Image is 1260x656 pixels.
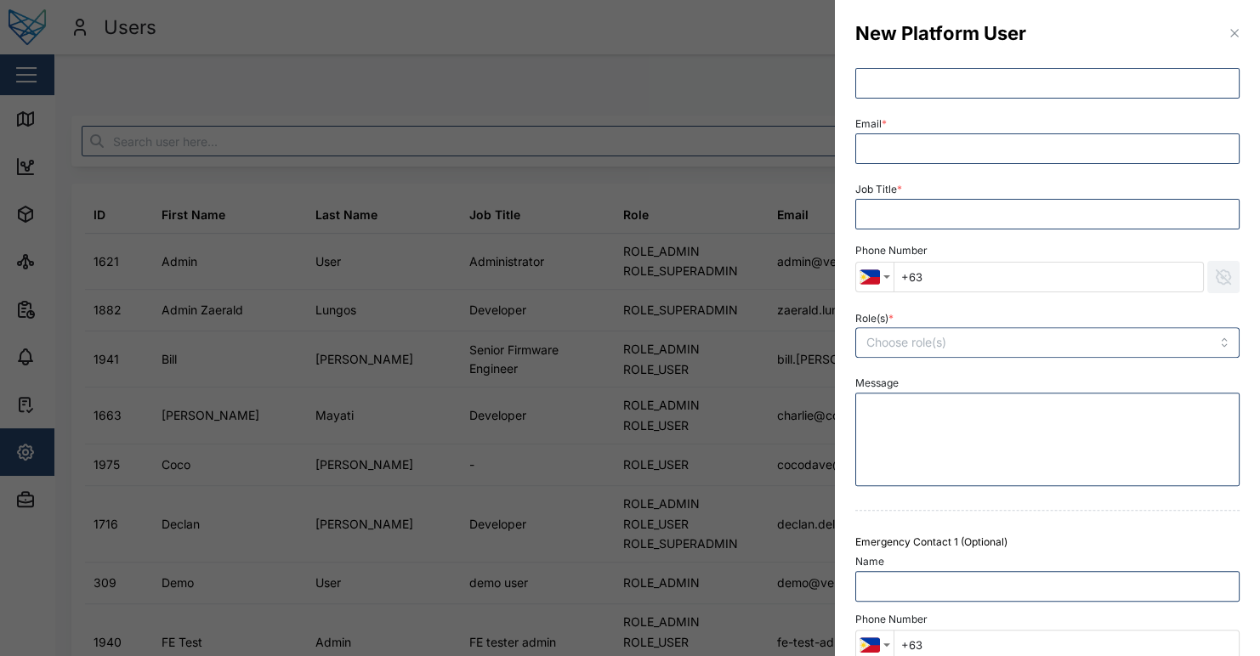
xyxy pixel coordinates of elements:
[855,377,899,389] label: Message
[866,336,1160,349] input: Choose role(s)
[855,612,1240,628] div: Phone Number
[855,20,1026,47] h3: New Platform User
[855,118,887,130] label: Email
[855,313,894,325] label: Role(s)
[855,534,1240,551] div: Emergency Contact 1 (Optional)
[855,262,894,292] button: Country selector
[855,243,1240,259] div: Phone Number
[855,556,884,568] label: Name
[855,184,902,195] label: Job Title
